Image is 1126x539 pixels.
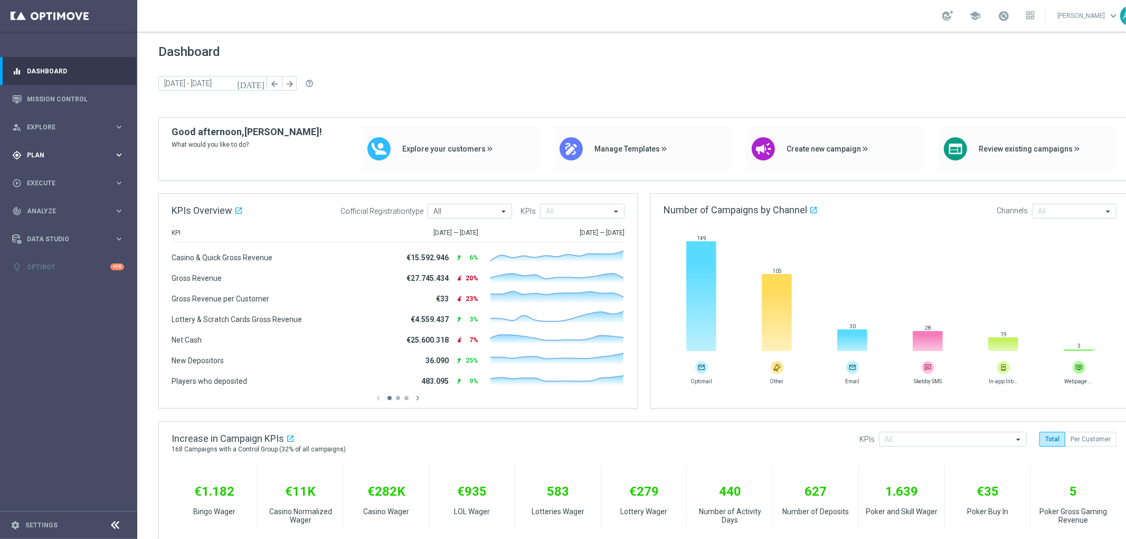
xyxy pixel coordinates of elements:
div: Data Studio [12,234,114,244]
div: Dashboard [12,57,124,85]
i: keyboard_arrow_right [114,122,124,132]
button: play_circle_outline Execute keyboard_arrow_right [12,179,125,187]
span: Execute [27,180,114,186]
button: Data Studio keyboard_arrow_right [12,235,125,243]
div: Optibot [12,253,124,281]
span: Analyze [27,208,114,214]
button: lightbulb Optibot +10 [12,263,125,271]
i: lightbulb [12,262,22,272]
button: track_changes Analyze keyboard_arrow_right [12,207,125,215]
i: keyboard_arrow_right [114,150,124,160]
a: [PERSON_NAME]keyboard_arrow_down [1056,8,1120,24]
i: person_search [12,122,22,132]
div: +10 [110,263,124,270]
span: Plan [27,152,114,158]
i: keyboard_arrow_right [114,178,124,188]
div: Explore [12,122,114,132]
i: gps_fixed [12,150,22,160]
span: Explore [27,124,114,130]
span: keyboard_arrow_down [1108,10,1119,22]
i: keyboard_arrow_right [114,206,124,216]
i: track_changes [12,206,22,216]
a: Settings [25,522,58,528]
span: school [969,10,981,22]
button: gps_fixed Plan keyboard_arrow_right [12,151,125,159]
div: Analyze [12,206,114,216]
a: Dashboard [27,57,124,85]
i: keyboard_arrow_right [114,234,124,244]
button: person_search Explore keyboard_arrow_right [12,123,125,131]
i: equalizer [12,67,22,76]
div: Plan [12,150,114,160]
div: Mission Control [12,85,124,113]
span: Data Studio [27,236,114,242]
i: settings [11,521,20,530]
button: equalizer Dashboard [12,67,125,75]
button: Mission Control [12,95,125,103]
div: Execute [12,178,114,188]
a: Mission Control [27,85,124,113]
i: play_circle_outline [12,178,22,188]
a: Optibot [27,253,110,281]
